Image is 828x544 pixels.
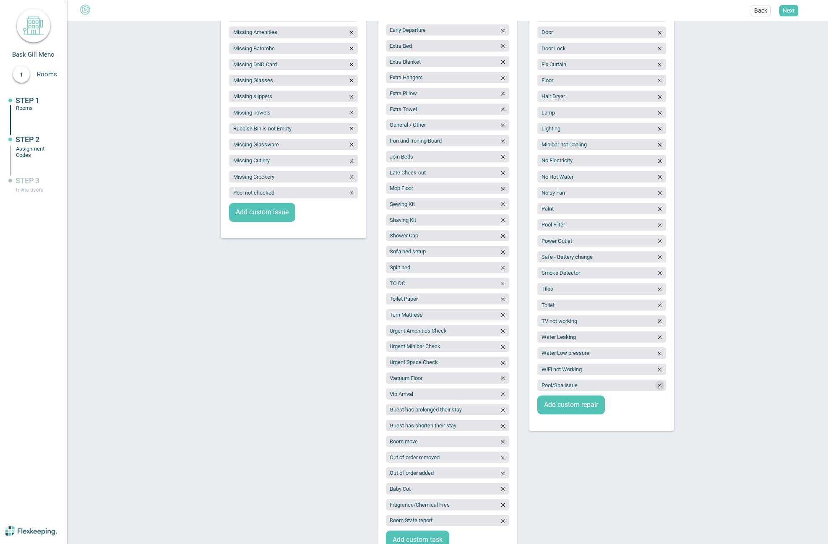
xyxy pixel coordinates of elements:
[233,45,275,52] span: Missing Bathrobe
[542,206,554,212] span: Paint
[390,470,434,476] span: Out of order added
[390,296,418,302] span: Toilet Paper
[236,208,289,217] span: Add custom issue
[233,141,279,148] span: Missing Glassware
[390,280,406,286] span: TO DO
[390,502,450,508] span: Fragrance/Chemical Free
[542,45,566,52] span: Door Lock
[390,438,418,445] span: Room move
[544,400,598,410] span: Add custom repair
[390,154,413,160] span: Join Beds
[537,396,605,414] button: Add custom repair
[16,105,54,111] div: Rooms
[542,61,566,68] span: Fix Curtain
[390,122,426,128] span: General / Other
[37,70,66,78] span: Rooms
[390,232,418,239] span: Shower Cap
[542,334,576,340] span: Water Leaking
[390,43,412,49] span: Extra Bed
[390,248,426,255] span: Sofa bed setup
[542,77,553,83] span: Floor
[779,5,798,16] button: Next
[751,5,771,16] button: Back
[542,109,555,116] span: Lamp
[542,190,565,196] span: Noisy Fan
[390,27,426,33] span: Early Departure
[542,141,587,148] span: Minibar not Cooling
[233,29,277,35] span: Missing Amenities
[542,125,560,132] span: Lighting
[390,59,421,65] span: Extra Blanket
[390,90,417,96] span: Extra Pillow
[390,359,438,365] span: Urgent Space Check
[542,221,565,228] span: Pool Filter
[390,264,410,271] span: Split bed
[542,350,589,356] span: Water Low pressure
[233,157,270,164] span: Missing Cutlery
[542,93,565,99] span: Hair Dryer
[390,217,416,223] span: Shaving Kit
[390,517,432,523] span: Room State report
[233,77,273,83] span: Missing Glasses
[16,135,39,144] span: STEP 2
[12,51,55,58] span: Bask Gili Meno
[542,174,573,180] span: No Hot Water
[390,169,426,176] span: Late Check-out
[542,238,572,244] span: Power Outlet
[390,328,447,334] span: Urgent Amenities Check
[390,343,440,349] span: Urgent Minibar Check
[233,93,272,99] span: Missing slippers
[754,6,767,15] span: Back
[16,96,39,105] span: STEP 1
[229,203,295,222] button: Add custom issue
[16,187,54,193] div: Invite users
[390,138,442,144] span: Iron and Ironing Board
[390,391,413,397] span: Vip Arrival
[542,157,573,164] span: No Electricity
[233,190,274,196] span: Pool not checked
[542,29,553,35] span: Door
[390,185,413,191] span: Mop Floor
[390,422,456,429] span: Guest has shorten their stay
[542,254,593,260] span: Safe - Battery change
[233,174,274,180] span: Missing Crockery
[390,375,422,381] span: Vacuum Floor
[233,109,271,116] span: Missing Towels
[16,146,54,158] div: Assignment Codes
[542,366,582,372] span: WiFi not Working
[390,201,415,207] span: Sewing Kit
[233,61,277,68] span: Missing DND Card
[13,66,30,83] div: 1
[542,286,553,292] span: Tiles
[542,382,578,388] span: Pool/Spa issue
[390,454,440,461] span: Out of order removed
[542,318,577,324] span: TV not working
[233,125,292,132] span: Rubbish Bin is not Empty
[390,406,462,413] span: Guest has prolonged their stay
[542,302,555,308] span: Toilet
[390,312,423,318] span: Turn Mattress
[390,486,411,492] span: Baby Cot
[542,270,580,276] span: Smoke Detector
[783,6,795,15] span: Next
[390,106,417,112] span: Extra Towel
[390,74,423,81] span: Extra Hangers
[16,176,39,185] span: STEP 3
